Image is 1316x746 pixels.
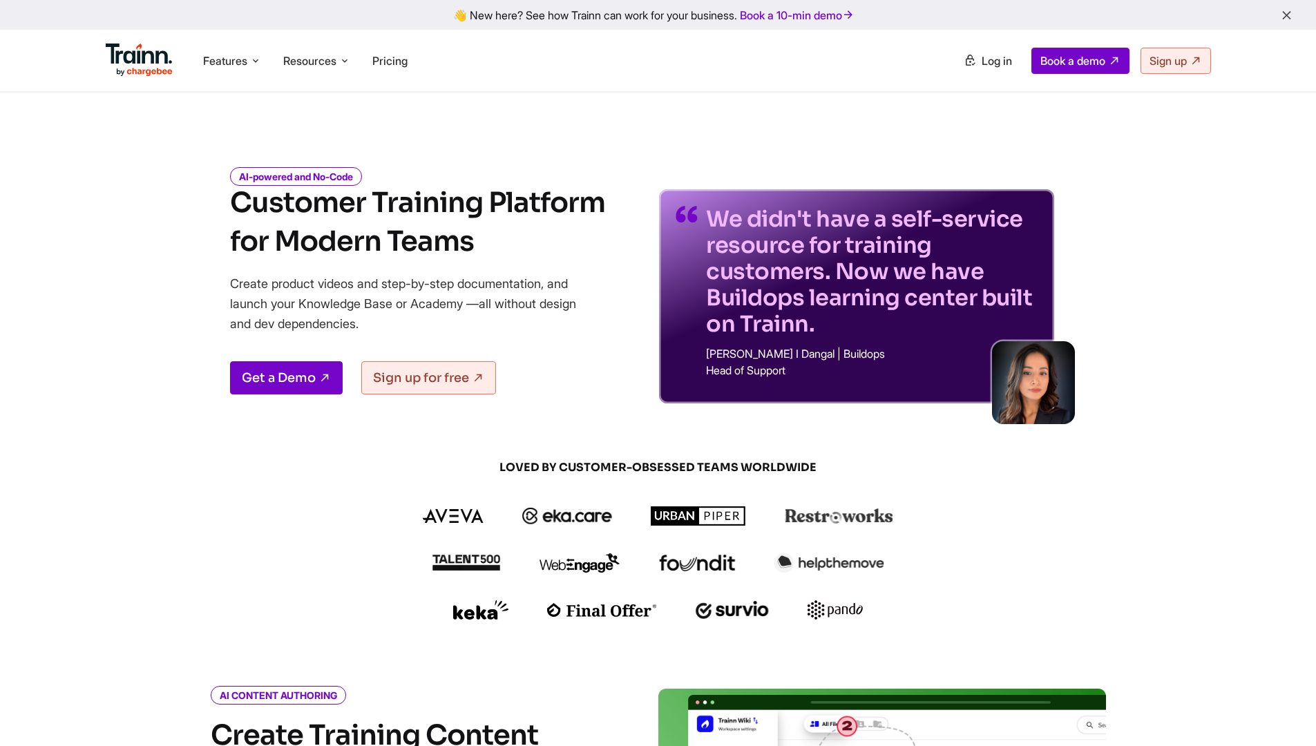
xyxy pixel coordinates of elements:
[230,361,343,394] a: Get a Demo
[1031,48,1129,74] a: Book a demo
[706,206,1038,337] p: We didn't have a self-service resource for training customers. Now we have Buildops learning cent...
[423,509,484,523] img: aveva logo
[327,460,990,475] span: LOVED BY CUSTOMER-OBSESSED TEAMS WORLDWIDE
[230,184,605,261] h1: Customer Training Platform for Modern Teams
[706,348,1038,359] p: [PERSON_NAME] I Dangal | Buildops
[372,54,408,68] a: Pricing
[785,508,893,524] img: restroworks logo
[955,48,1020,73] a: Log in
[522,508,612,524] img: ekacare logo
[1141,48,1211,74] a: Sign up
[808,600,863,620] img: pando logo
[1150,54,1187,68] span: Sign up
[706,365,1038,376] p: Head of Support
[696,601,770,619] img: survio logo
[676,206,698,222] img: quotes-purple.41a7099.svg
[283,53,336,68] span: Resources
[203,53,247,68] span: Features
[211,686,346,705] i: AI CONTENT AUTHORING
[106,44,173,77] img: Trainn Logo
[432,554,501,571] img: talent500 logo
[230,274,596,334] p: Create product videos and step-by-step documentation, and launch your Knowledge Base or Academy —...
[453,600,508,620] img: keka logo
[982,54,1012,68] span: Log in
[658,555,736,571] img: foundit logo
[361,361,496,394] a: Sign up for free
[992,341,1075,424] img: sabina-buildops.d2e8138.png
[774,553,884,573] img: helpthemove logo
[1040,54,1105,68] span: Book a demo
[651,506,746,526] img: urbanpiper logo
[540,553,620,573] img: webengage logo
[547,603,657,617] img: finaloffer logo
[8,8,1308,21] div: 👋 New here? See how Trainn can work for your business.
[737,6,857,25] a: Book a 10-min demo
[1247,680,1316,746] iframe: Chat Widget
[230,167,362,186] i: AI-powered and No-Code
